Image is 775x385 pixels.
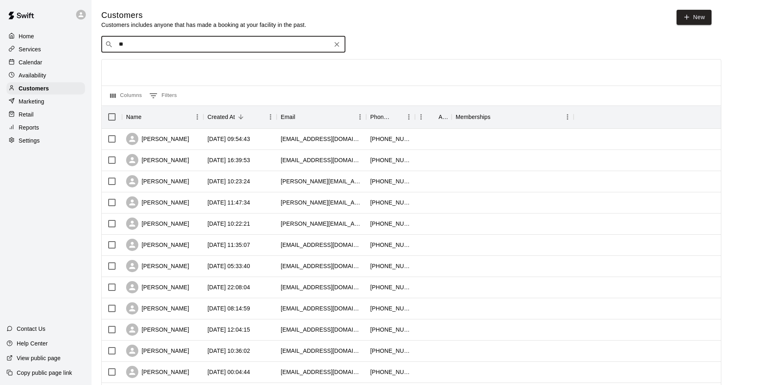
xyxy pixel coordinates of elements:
button: Sort [142,111,153,123]
div: +15857975756 [370,135,411,143]
div: [PERSON_NAME] [126,239,189,251]
div: [PERSON_NAME] [126,302,189,315]
div: [PERSON_NAME] [126,345,189,357]
div: Created At [207,106,235,128]
div: 2025-08-14 22:08:04 [207,283,250,291]
div: +15857647501 [370,326,411,334]
p: Reports [19,123,39,132]
p: Customers includes anyone that has made a booking at your facility in the past. [101,21,306,29]
div: 2025-08-21 10:22:21 [207,220,250,228]
button: Show filters [147,89,179,102]
div: Name [122,106,203,128]
p: Home [19,32,34,40]
div: angi.daiuto@icloud.com [281,198,362,207]
p: Customers [19,84,49,92]
p: Help Center [17,339,48,348]
button: Menu [264,111,277,123]
div: aehill418@gmail.com [281,347,362,355]
div: 2025-08-09 00:04:44 [207,368,250,376]
div: Memberships [452,106,574,128]
a: Calendar [7,56,85,68]
div: [PERSON_NAME] [126,175,189,187]
a: Customers [7,82,85,95]
p: Settings [19,136,40,145]
a: Settings [7,134,85,147]
a: Retail [7,108,85,121]
div: 2025-08-27 11:47:34 [207,198,250,207]
div: Created At [203,106,277,128]
div: jbs200213160@yahoo.com [281,241,362,249]
div: [PERSON_NAME] [126,281,189,293]
div: 2025-08-31 09:54:43 [207,135,250,143]
div: +16072264035 [370,347,411,355]
div: Email [281,106,295,128]
h5: Customers [101,10,306,21]
button: Select columns [108,89,144,102]
div: +15859448691 [370,156,411,164]
div: +13155159215 [370,368,411,376]
div: [PERSON_NAME] [126,154,189,166]
div: 2025-08-18 11:35:07 [207,241,250,249]
div: +19137082966 [370,177,411,185]
p: Contact Us [17,325,46,333]
div: [PERSON_NAME] [126,323,189,336]
div: [PERSON_NAME] [126,260,189,272]
div: theblouins87@gmail.com [281,283,362,291]
div: Phone Number [370,106,391,128]
div: 2025-08-10 10:36:02 [207,347,250,355]
p: Marketing [19,97,44,106]
div: 2025-08-12 08:14:59 [207,304,250,312]
p: Availability [19,71,46,79]
div: [PERSON_NAME] [126,133,189,145]
button: Menu [403,111,415,123]
div: Marketing [7,95,85,108]
div: Age [439,106,448,128]
p: Services [19,45,41,53]
div: +15127448852 [370,198,411,207]
p: Copy public page link [17,369,72,377]
a: Services [7,43,85,55]
div: Email [277,106,366,128]
div: Age [415,106,452,128]
button: Menu [191,111,203,123]
div: allysalasagna@gmail.com [281,304,362,312]
button: Menu [354,111,366,123]
a: Reports [7,121,85,134]
div: monica.lynch10@gmail.com [281,220,362,228]
a: Home [7,30,85,42]
button: Sort [491,111,502,123]
p: Calendar [19,58,42,66]
p: View public page [17,354,61,362]
div: [PERSON_NAME] [126,196,189,209]
button: Clear [331,39,343,50]
a: Availability [7,69,85,81]
div: +13153808148 [370,262,411,270]
button: Menu [415,111,427,123]
button: Sort [427,111,439,123]
div: Memberships [456,106,491,128]
div: 2025-08-15 05:33:40 [207,262,250,270]
div: kaitlyn.colucci@alumni.acphs.edu [281,177,362,185]
div: Phone Number [366,106,415,128]
div: +13152460390 [370,304,411,312]
div: +13152830401 [370,241,411,249]
div: +17703550778 [370,220,411,228]
button: Sort [391,111,403,123]
div: kyles530@yahoo.com [281,368,362,376]
p: Retail [19,110,34,119]
div: Search customers by name or email [101,36,345,53]
div: mdgremli@gmail.com [281,326,362,334]
div: +13153299484 [370,283,411,291]
button: Menu [561,111,574,123]
div: Name [126,106,142,128]
button: Sort [295,111,307,123]
div: 2025-08-11 12:04:15 [207,326,250,334]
